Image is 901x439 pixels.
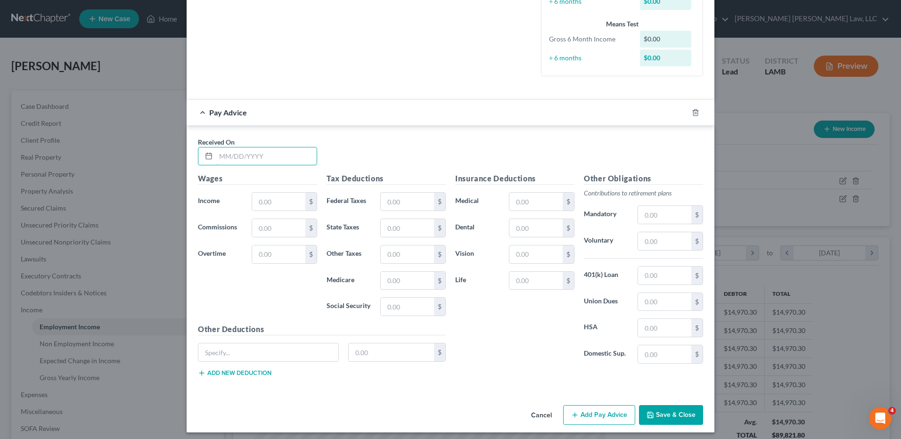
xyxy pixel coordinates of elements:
[198,173,317,185] h5: Wages
[509,219,563,237] input: 0.00
[450,271,504,290] label: Life
[349,343,434,361] input: 0.00
[638,293,691,311] input: 0.00
[455,173,574,185] h5: Insurance Deductions
[584,188,703,198] p: Contributions to retirement plans
[322,271,376,290] label: Medicare
[450,219,504,237] label: Dental
[305,193,317,211] div: $
[579,345,633,364] label: Domestic Sup.
[198,369,271,377] button: Add new deduction
[381,272,434,290] input: 0.00
[322,297,376,316] label: Social Security
[691,267,703,285] div: $
[638,319,691,337] input: 0.00
[563,219,574,237] div: $
[209,108,247,117] span: Pay Advice
[544,53,635,63] div: ÷ 6 months
[524,406,559,425] button: Cancel
[563,193,574,211] div: $
[691,319,703,337] div: $
[579,232,633,251] label: Voluntary
[509,193,563,211] input: 0.00
[198,196,220,204] span: Income
[888,407,896,415] span: 4
[252,193,305,211] input: 0.00
[638,232,691,250] input: 0.00
[381,219,434,237] input: 0.00
[549,19,695,29] div: Means Test
[691,345,703,363] div: $
[322,245,376,264] label: Other Taxes
[198,324,446,335] h5: Other Deductions
[434,219,445,237] div: $
[193,245,247,264] label: Overtime
[198,138,235,146] span: Received On
[322,192,376,211] label: Federal Taxes
[327,173,446,185] h5: Tax Deductions
[579,205,633,224] label: Mandatory
[450,245,504,264] label: Vision
[579,293,633,311] label: Union Dues
[198,343,338,361] input: Specify...
[434,272,445,290] div: $
[193,219,247,237] label: Commissions
[305,245,317,263] div: $
[639,405,703,425] button: Save & Close
[381,298,434,316] input: 0.00
[563,405,635,425] button: Add Pay Advice
[579,318,633,337] label: HSA
[638,206,691,224] input: 0.00
[638,267,691,285] input: 0.00
[252,219,305,237] input: 0.00
[869,407,892,430] iframe: Intercom live chat
[434,298,445,316] div: $
[691,206,703,224] div: $
[563,245,574,263] div: $
[563,272,574,290] div: $
[450,192,504,211] label: Medical
[691,293,703,311] div: $
[216,147,317,165] input: MM/DD/YYYY
[579,266,633,285] label: 401(k) Loan
[322,219,376,237] label: State Taxes
[640,31,692,48] div: $0.00
[434,245,445,263] div: $
[381,245,434,263] input: 0.00
[434,343,445,361] div: $
[434,193,445,211] div: $
[509,272,563,290] input: 0.00
[691,232,703,250] div: $
[381,193,434,211] input: 0.00
[509,245,563,263] input: 0.00
[305,219,317,237] div: $
[252,245,305,263] input: 0.00
[638,345,691,363] input: 0.00
[640,49,692,66] div: $0.00
[584,173,703,185] h5: Other Obligations
[544,34,635,44] div: Gross 6 Month Income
